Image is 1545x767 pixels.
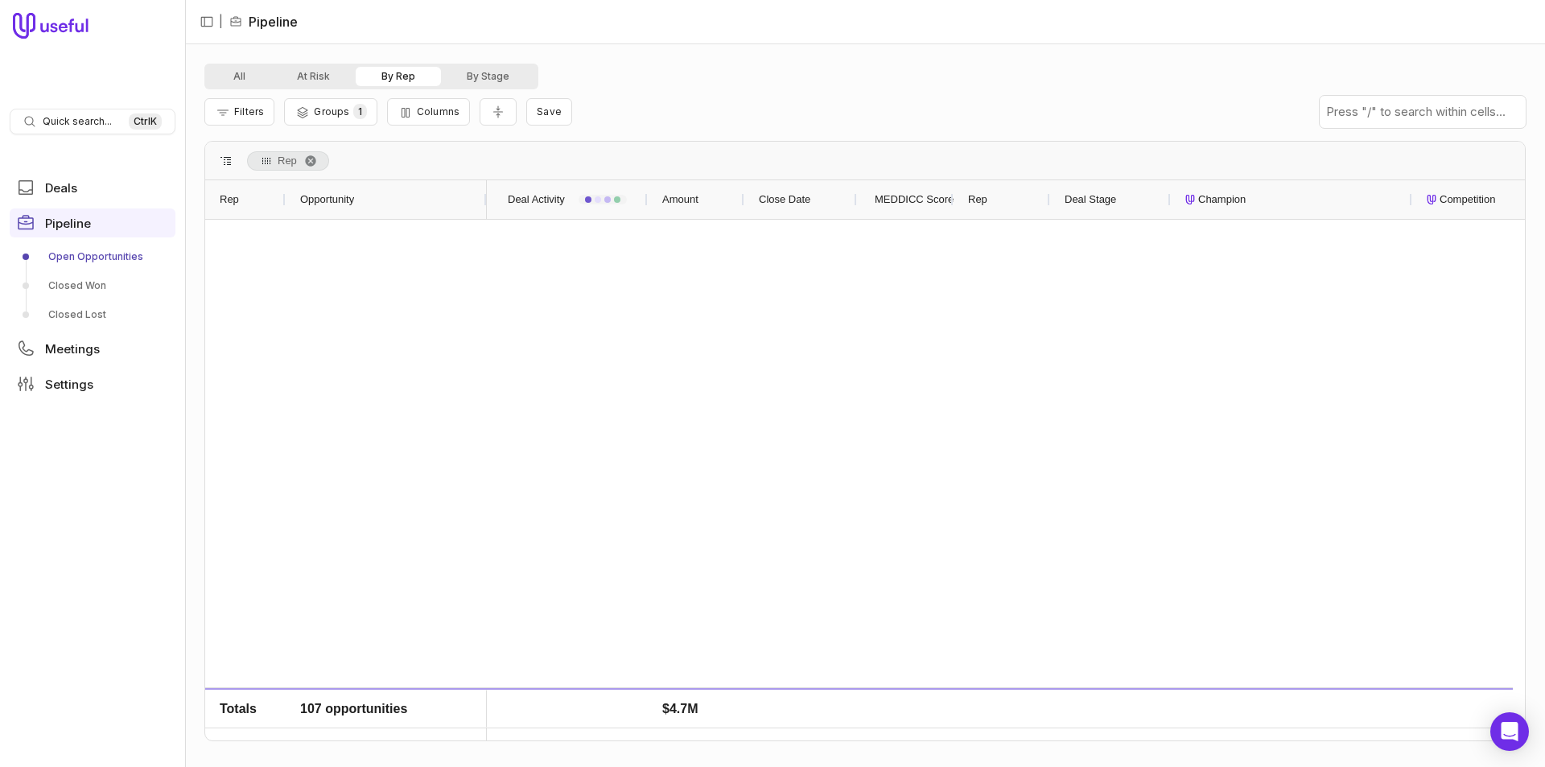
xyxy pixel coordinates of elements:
div: MEDDICC Score [871,180,939,219]
div: Row Groups [247,151,329,171]
span: MEDDICC Score [875,190,954,209]
button: Create a new saved view [526,98,572,126]
span: Opportunity [300,190,354,209]
kbd: Ctrl K [129,113,162,130]
a: Closed Won [10,273,175,299]
a: Open Opportunities [10,244,175,270]
span: Close Date [759,190,810,209]
button: Columns [387,98,470,126]
button: Filter Pipeline [204,98,274,126]
button: By Rep [356,67,441,86]
span: Deals [45,182,77,194]
span: Champion [1198,190,1246,209]
a: Settings [10,369,175,398]
span: Deal Stage [1065,190,1116,209]
span: Rep [968,190,987,209]
li: Pipeline [229,12,298,31]
span: 1 [353,104,367,119]
div: Champion [1185,180,1398,219]
span: Settings [45,378,93,390]
span: Rep [278,151,297,171]
a: Pipeline [10,208,175,237]
a: Closed Lost [10,302,175,328]
span: Groups [314,105,349,118]
span: | [219,12,223,31]
div: Open Intercom Messenger [1490,712,1529,751]
span: Pipeline [45,217,91,229]
a: Deals [10,173,175,202]
button: Collapse sidebar [195,10,219,34]
div: Pipeline submenu [10,244,175,328]
button: Group Pipeline [284,98,377,126]
span: Quick search... [43,115,112,128]
span: Amount [662,190,698,209]
span: Meetings [45,343,100,355]
button: By Stage [441,67,535,86]
span: Filters [234,105,264,118]
span: Rep [220,190,239,209]
a: Meetings [10,334,175,363]
button: All [208,67,271,86]
span: Deal Activity [508,190,565,209]
button: Collapse all rows [480,98,517,126]
button: At Risk [271,67,356,86]
input: Press "/" to search within cells... [1320,96,1526,128]
span: Rep. Press ENTER to sort. Press DELETE to remove [247,151,329,171]
span: Competition [1440,190,1495,209]
span: Columns [417,105,459,118]
span: Save [537,105,562,118]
